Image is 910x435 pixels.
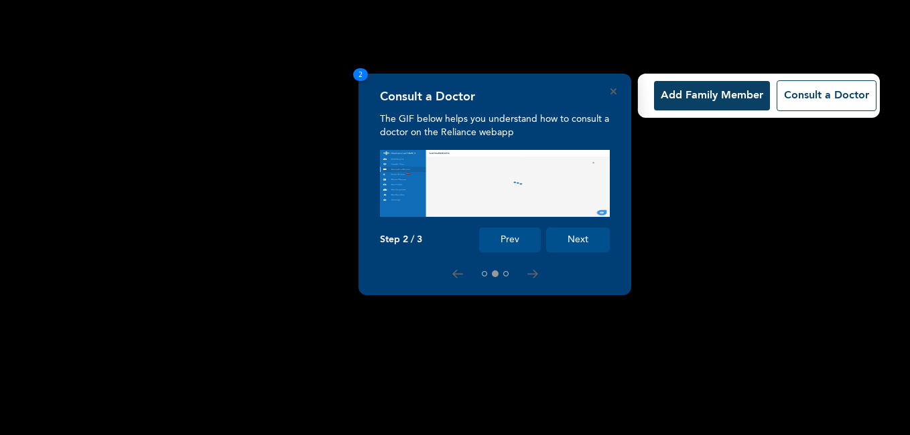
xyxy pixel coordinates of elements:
p: Step 2 / 3 [380,234,422,246]
span: 2 [353,68,368,81]
p: The GIF below helps you understand how to consult a doctor on the Reliance webapp [380,112,610,139]
h4: Consult a Doctor [380,90,475,104]
img: consult_tour.f0374f2500000a21e88d.gif [380,150,610,217]
button: Add Family Member [654,81,770,110]
button: Close [610,88,616,94]
button: Next [546,228,610,252]
button: Prev [479,228,541,252]
button: Consult a Doctor [777,80,876,111]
